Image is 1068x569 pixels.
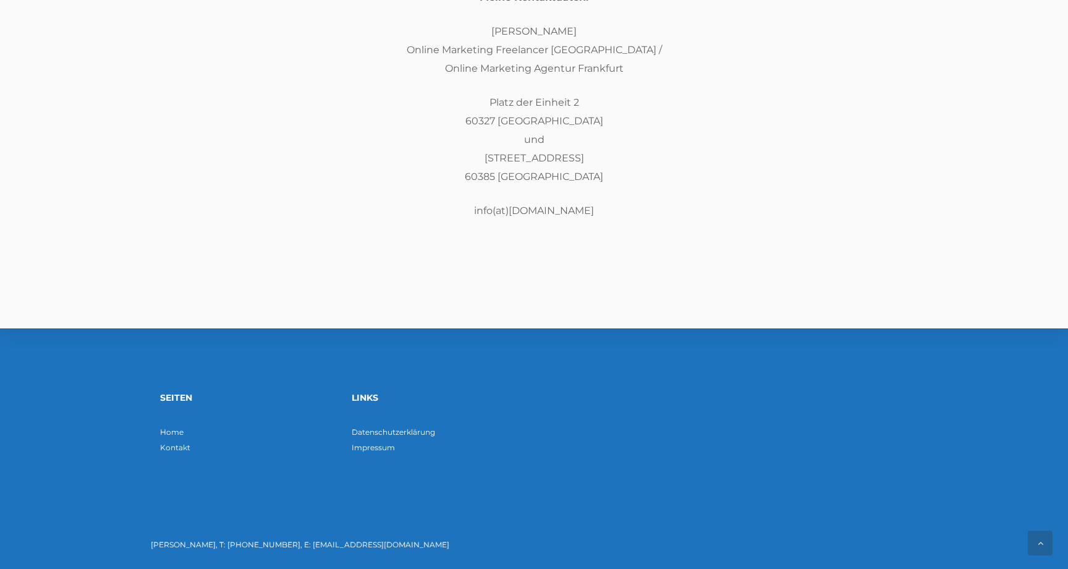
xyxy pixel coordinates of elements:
a: Home [160,427,184,437]
p: info(at)[DOMAIN_NAME] [160,202,908,220]
span: [PERSON_NAME], T: [PHONE_NUMBER], E: [EMAIL_ADDRESS][DOMAIN_NAME] [151,540,449,549]
a: Impressum [352,443,395,452]
p: [PERSON_NAME] Online Marketing Freelancer [GEOGRAPHIC_DATA] / Online Marketing Agentur Frankfurt [160,22,908,78]
a: Datenschutzerklärung [352,427,435,437]
span: Seiten [160,392,192,403]
span: Links [352,392,378,403]
a: Kontakt [160,443,190,452]
p: Platz der Einheit 2 60327 [GEOGRAPHIC_DATA] und [STREET_ADDRESS] 60385 [GEOGRAPHIC_DATA] [160,93,908,186]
